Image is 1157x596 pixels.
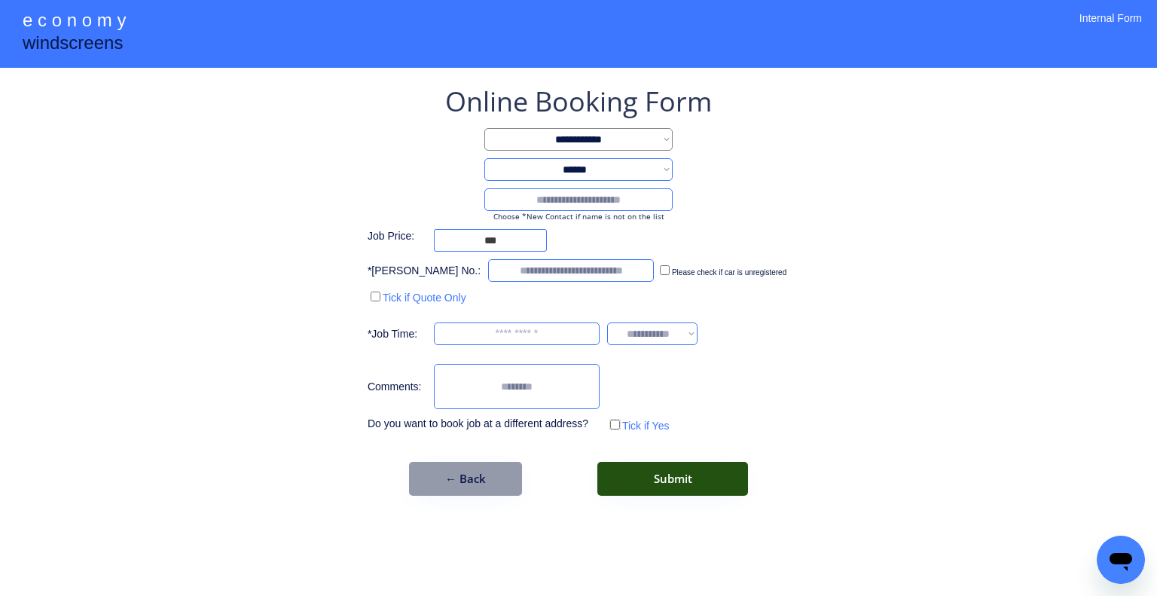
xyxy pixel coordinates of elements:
div: Job Price: [368,229,426,244]
div: Choose *New Contact if name is not on the list [484,211,673,222]
label: Tick if Yes [622,420,670,432]
div: Comments: [368,380,426,395]
div: *[PERSON_NAME] No.: [368,264,481,279]
div: *Job Time: [368,327,426,342]
div: windscreens [23,30,123,60]
iframe: Button to launch messaging window [1097,536,1145,584]
div: Do you want to book job at a different address? [368,417,600,432]
button: Submit [597,462,748,496]
button: ← Back [409,462,522,496]
label: Tick if Quote Only [383,292,466,304]
div: Internal Form [1079,11,1142,45]
div: e c o n o m y [23,8,126,36]
div: Online Booking Form [445,83,712,121]
label: Please check if car is unregistered [672,268,786,277]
